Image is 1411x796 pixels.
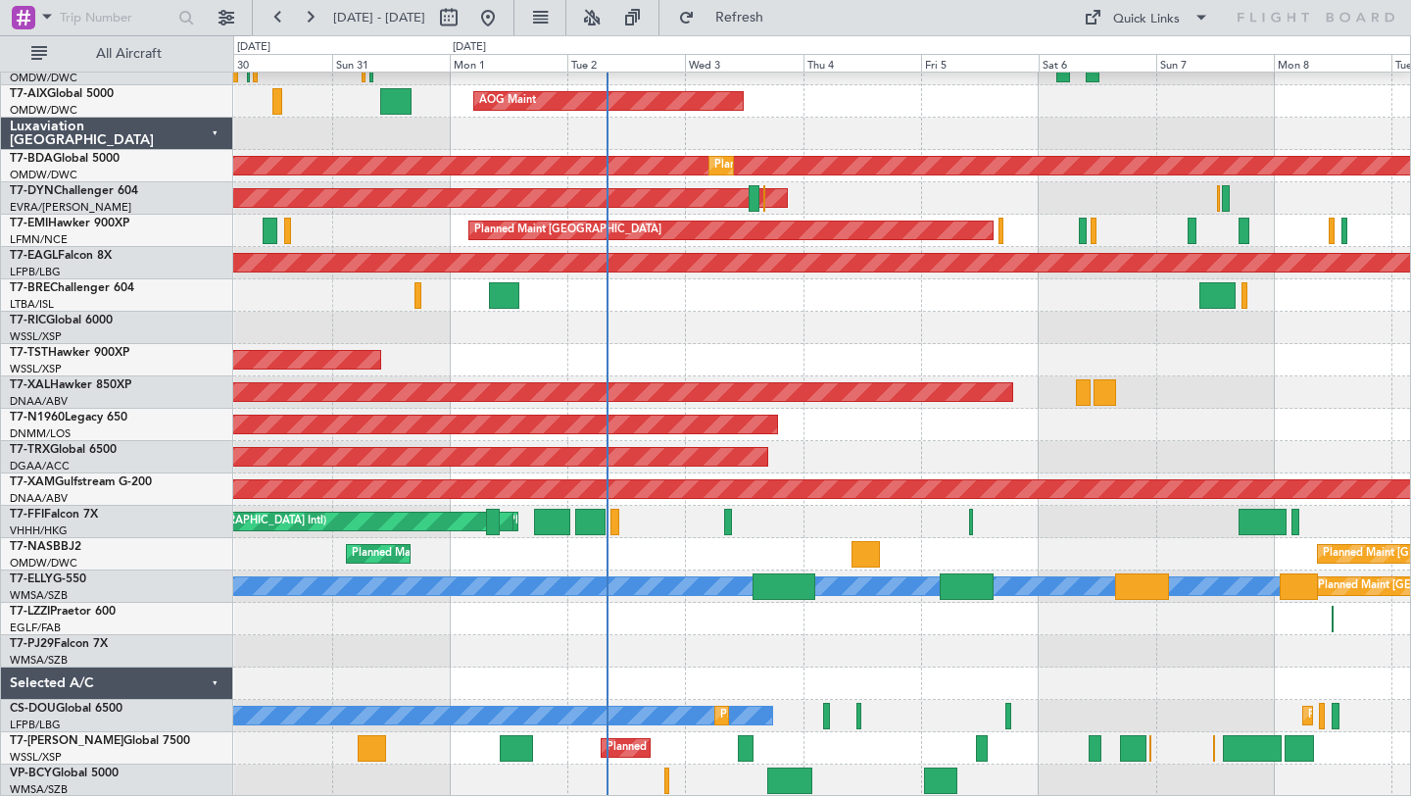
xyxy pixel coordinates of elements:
[453,39,486,56] div: [DATE]
[10,703,56,715] span: CS-DOU
[10,444,117,456] a: T7-TRXGlobal 6500
[10,638,108,650] a: T7-PJ29Falcon 7X
[333,9,425,26] span: [DATE] - [DATE]
[699,11,781,25] span: Refresh
[607,733,800,763] div: Planned Maint Dubai (Al Maktoum Intl)
[1039,54,1156,72] div: Sat 6
[10,153,120,165] a: T7-BDAGlobal 5000
[669,2,787,33] button: Refresh
[10,250,112,262] a: T7-EAGLFalcon 8X
[237,39,270,56] div: [DATE]
[10,394,68,409] a: DNAA/ABV
[1274,54,1391,72] div: Mon 8
[10,347,129,359] a: T7-TSTHawker 900XP
[10,491,68,506] a: DNAA/ABV
[10,153,53,165] span: T7-BDA
[10,232,68,247] a: LFMN/NCE
[10,444,50,456] span: T7-TRX
[10,297,54,312] a: LTBA/ISL
[10,426,71,441] a: DNMM/LOS
[10,768,119,779] a: VP-BCYGlobal 5000
[10,282,50,294] span: T7-BRE
[10,476,152,488] a: T7-XAMGulfstream G-200
[10,185,54,197] span: T7-DYN
[1156,54,1274,72] div: Sun 7
[10,412,127,423] a: T7-N1960Legacy 650
[10,703,122,715] a: CS-DOUGlobal 6500
[479,86,536,116] div: AOG Maint
[567,54,685,72] div: Tue 2
[10,250,58,262] span: T7-EAGL
[10,653,68,668] a: WMSA/SZB
[720,701,1029,730] div: Planned Maint [GEOGRAPHIC_DATA] ([GEOGRAPHIC_DATA])
[10,185,138,197] a: T7-DYNChallenger 604
[10,282,134,294] a: T7-BREChallenger 604
[1113,10,1180,29] div: Quick Links
[474,216,661,245] div: Planned Maint [GEOGRAPHIC_DATA]
[1074,2,1219,33] button: Quick Links
[10,735,123,747] span: T7-[PERSON_NAME]
[10,768,52,779] span: VP-BCY
[10,606,116,618] a: T7-LZZIPraetor 600
[60,3,172,32] input: Trip Number
[10,573,86,585] a: T7-ELLYG-550
[10,265,61,279] a: LFPB/LBG
[332,54,450,72] div: Sun 31
[10,103,77,118] a: OMDW/DWC
[10,523,68,538] a: VHHH/HKG
[10,606,50,618] span: T7-LZZI
[10,168,77,182] a: OMDW/DWC
[22,38,213,70] button: All Aircraft
[10,218,48,229] span: T7-EMI
[714,151,907,180] div: Planned Maint Dubai (Al Maktoum Intl)
[10,218,129,229] a: T7-EMIHawker 900XP
[921,54,1039,72] div: Fri 5
[10,412,65,423] span: T7-N1960
[352,539,572,569] div: Planned Maint Abuja ([PERSON_NAME] Intl)
[10,541,53,553] span: T7-NAS
[10,329,62,344] a: WSSL/XSP
[10,459,70,473] a: DGAA/ACC
[10,362,62,376] a: WSSL/XSP
[10,88,47,100] span: T7-AIX
[10,541,81,553] a: T7-NASBBJ2
[10,509,44,521] span: T7-FFI
[10,347,48,359] span: T7-TST
[10,509,98,521] a: T7-FFIFalcon 7X
[10,638,54,650] span: T7-PJ29
[10,379,131,391] a: T7-XALHawker 850XP
[51,47,207,61] span: All Aircraft
[685,54,803,72] div: Wed 3
[10,476,55,488] span: T7-XAM
[10,200,131,215] a: EVRA/[PERSON_NAME]
[10,556,77,571] a: OMDW/DWC
[803,54,921,72] div: Thu 4
[10,88,114,100] a: T7-AIXGlobal 5000
[10,315,46,326] span: T7-RIC
[215,54,332,72] div: Sat 30
[10,315,113,326] a: T7-RICGlobal 6000
[10,735,190,747] a: T7-[PERSON_NAME]Global 7500
[10,718,61,732] a: LFPB/LBG
[10,621,61,635] a: EGLF/FAB
[10,71,77,85] a: OMDW/DWC
[450,54,567,72] div: Mon 1
[10,379,50,391] span: T7-XAL
[10,750,62,765] a: WSSL/XSP
[10,588,68,603] a: WMSA/SZB
[10,573,53,585] span: T7-ELLY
